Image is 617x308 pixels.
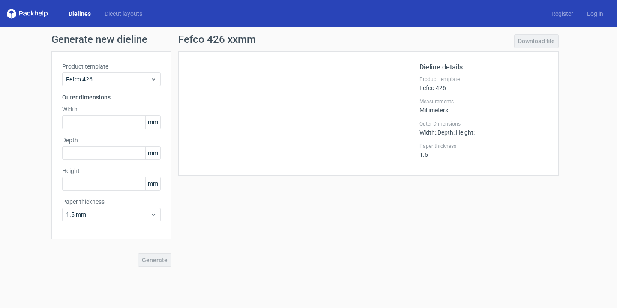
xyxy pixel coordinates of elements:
[419,76,548,83] label: Product template
[419,98,548,114] div: Millimeters
[419,76,548,91] div: Fefco 426
[62,167,161,175] label: Height
[145,147,160,159] span: mm
[62,197,161,206] label: Paper thickness
[580,9,610,18] a: Log in
[51,34,566,45] h1: Generate new dieline
[145,177,160,190] span: mm
[455,129,475,136] span: , Height :
[419,62,548,72] h2: Dieline details
[66,210,150,219] span: 1.5 mm
[419,98,548,105] label: Measurements
[545,9,580,18] a: Register
[98,9,149,18] a: Diecut layouts
[419,143,548,150] label: Paper thickness
[62,62,161,71] label: Product template
[419,120,548,127] label: Outer Dimensions
[419,143,548,158] div: 1.5
[62,93,161,102] h3: Outer dimensions
[62,9,98,18] a: Dielines
[145,116,160,129] span: mm
[66,75,150,84] span: Fefco 426
[62,105,161,114] label: Width
[62,136,161,144] label: Depth
[178,34,256,45] h1: Fefco 426 xxmm
[436,129,455,136] span: , Depth :
[419,129,436,136] span: Width :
